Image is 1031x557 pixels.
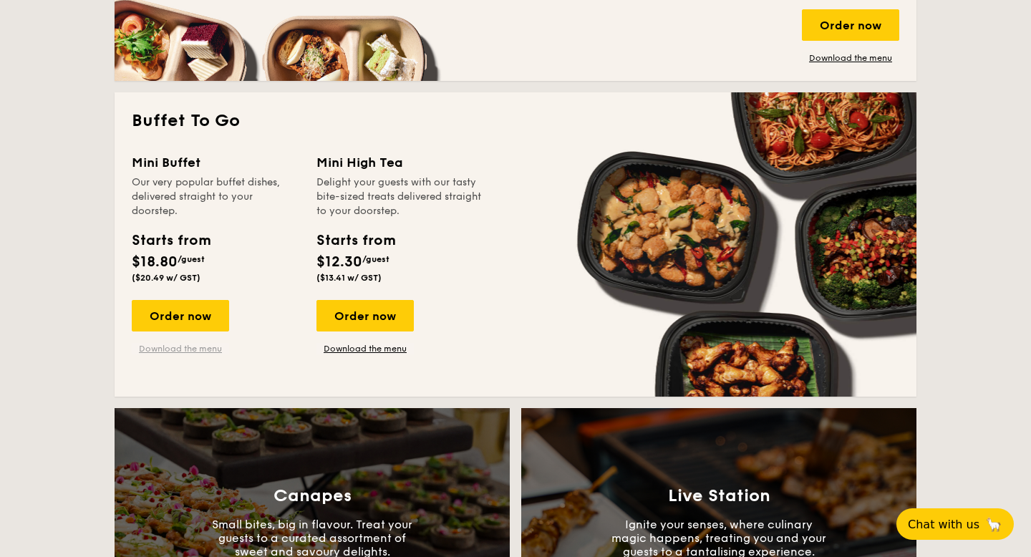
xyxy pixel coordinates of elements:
[132,253,178,271] span: $18.80
[316,253,362,271] span: $12.30
[802,9,899,41] div: Order now
[668,486,770,506] h3: Live Station
[316,152,484,173] div: Mini High Tea
[316,273,382,283] span: ($13.41 w/ GST)
[178,254,205,264] span: /guest
[316,175,484,218] div: Delight your guests with our tasty bite-sized treats delivered straight to your doorstep.
[132,230,210,251] div: Starts from
[362,254,389,264] span: /guest
[132,110,899,132] h2: Buffet To Go
[316,300,414,331] div: Order now
[908,518,979,531] span: Chat with us
[132,300,229,331] div: Order now
[802,52,899,64] a: Download the menu
[316,343,414,354] a: Download the menu
[132,343,229,354] a: Download the menu
[896,508,1014,540] button: Chat with us🦙
[132,175,299,218] div: Our very popular buffet dishes, delivered straight to your doorstep.
[316,230,395,251] div: Starts from
[274,486,352,506] h3: Canapes
[132,152,299,173] div: Mini Buffet
[985,516,1002,533] span: 🦙
[132,273,200,283] span: ($20.49 w/ GST)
